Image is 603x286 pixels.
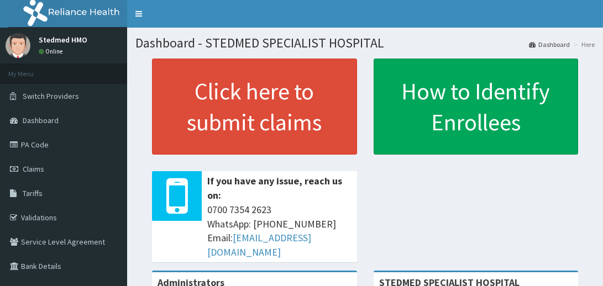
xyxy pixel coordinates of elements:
h1: Dashboard - STEDMED SPECIALIST HOSPITAL [135,36,595,50]
a: How to Identify Enrollees [374,59,579,155]
span: Switch Providers [23,91,79,101]
span: Claims [23,164,44,174]
a: Click here to submit claims [152,59,357,155]
span: Tariffs [23,188,43,198]
li: Here [571,40,595,49]
span: Dashboard [23,115,59,125]
p: Stedmed HMO [39,36,87,44]
b: If you have any issue, reach us on: [207,174,342,202]
a: [EMAIL_ADDRESS][DOMAIN_NAME] [207,231,311,258]
a: Dashboard [529,40,570,49]
img: User Image [6,33,30,58]
span: 0700 7354 2623 WhatsApp: [PHONE_NUMBER] Email: [207,203,352,259]
a: Online [39,47,65,55]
